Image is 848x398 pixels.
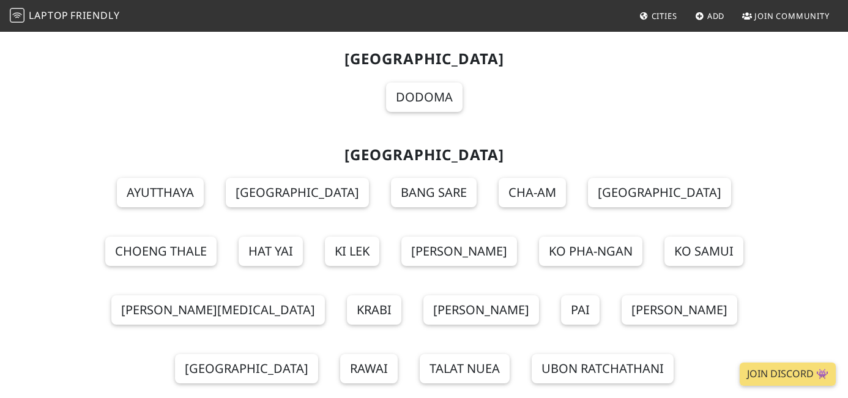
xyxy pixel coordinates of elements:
a: Rawai [340,354,398,383]
img: LaptopFriendly [10,8,24,23]
a: Join Discord 👾 [740,363,836,386]
span: Laptop [29,9,69,22]
a: Choeng Thale [105,237,217,266]
a: Dodoma [386,83,463,112]
a: [PERSON_NAME] [401,237,517,266]
a: [PERSON_NAME] [622,295,737,325]
a: Ayutthaya [117,178,204,207]
a: Hat Yai [239,237,303,266]
a: Pai [561,295,600,325]
a: Add [690,5,730,27]
a: Ko Pha-Ngan [539,237,642,266]
a: Ubon Ratchathani [532,354,674,383]
a: Krabi [347,295,401,325]
h2: [GEOGRAPHIC_DATA] [83,146,765,164]
a: Cha-am [499,178,566,207]
span: Cities [652,10,677,21]
a: Bang Sare [391,178,477,207]
h2: [GEOGRAPHIC_DATA] [83,50,765,68]
a: [PERSON_NAME] [423,295,539,325]
a: Join Community [737,5,835,27]
a: Ko Samui [664,237,743,266]
a: [GEOGRAPHIC_DATA] [175,354,318,383]
span: Add [707,10,725,21]
a: [GEOGRAPHIC_DATA] [588,178,731,207]
a: [PERSON_NAME][MEDICAL_DATA] [111,295,325,325]
a: Ki Lek [325,237,379,266]
a: [GEOGRAPHIC_DATA] [226,178,369,207]
span: Join Community [754,10,830,21]
a: Cities [634,5,682,27]
a: Talat Nuea [420,354,510,383]
a: LaptopFriendly LaptopFriendly [10,6,120,27]
span: Friendly [70,9,119,22]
